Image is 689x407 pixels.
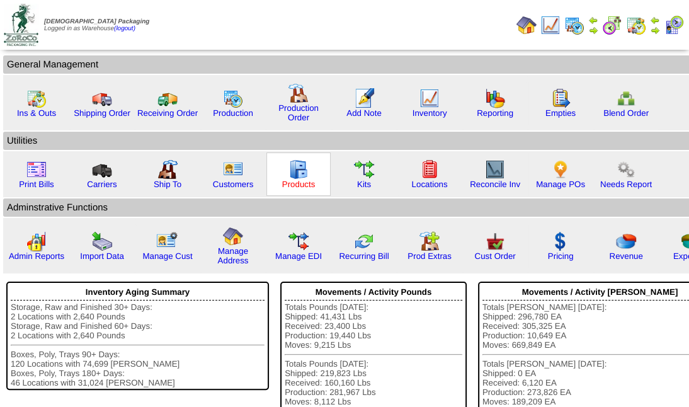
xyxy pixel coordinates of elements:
[11,284,265,301] div: Inventory Aging Summary
[545,108,576,118] a: Empties
[419,88,440,108] img: line_graph.gif
[407,251,452,261] a: Prod Extras
[285,284,462,301] div: Movements / Activity Pounds
[536,180,585,189] a: Manage POs
[26,231,47,251] img: graph2.png
[156,231,179,251] img: managecust.png
[114,25,135,32] a: (logout)
[357,180,371,189] a: Kits
[26,88,47,108] img: calendarinout.gif
[600,180,652,189] a: Needs Report
[282,180,316,189] a: Products
[92,88,112,108] img: truck.gif
[616,159,636,180] img: workflow.png
[485,159,505,180] img: line_graph2.gif
[223,88,243,108] img: calendarprod.gif
[470,180,520,189] a: Reconcile Inv
[485,231,505,251] img: cust_order.png
[650,15,660,25] img: arrowleft.gif
[516,15,537,35] img: home.gif
[278,103,319,122] a: Production Order
[213,180,253,189] a: Customers
[74,108,130,118] a: Shipping Order
[157,159,178,180] img: factory2.gif
[275,251,322,261] a: Manage EDI
[4,4,38,46] img: zoroco-logo-small.webp
[477,108,513,118] a: Reporting
[564,15,584,35] img: calendarprod.gif
[92,231,112,251] img: import.gif
[87,180,117,189] a: Carriers
[550,231,571,251] img: dollar.gif
[354,88,374,108] img: orders.gif
[44,18,149,32] span: Logged in as Warehouse
[11,302,265,387] div: Storage, Raw and Finished 30+ Days: 2 Locations with 2,640 Pounds Storage, Raw and Finished 60+ D...
[92,159,112,180] img: truck3.gif
[154,180,181,189] a: Ship To
[419,231,440,251] img: prodextras.gif
[19,180,54,189] a: Print Bills
[218,246,249,265] a: Manage Address
[588,25,598,35] img: arrowright.gif
[288,231,309,251] img: edi.gif
[354,231,374,251] img: reconcile.gif
[80,251,124,261] a: Import Data
[157,88,178,108] img: truck2.gif
[354,159,374,180] img: workflow.gif
[626,15,646,35] img: calendarinout.gif
[137,108,198,118] a: Receiving Order
[603,108,649,118] a: Blend Order
[540,15,561,35] img: line_graph.gif
[26,159,47,180] img: invoice2.gif
[650,25,660,35] img: arrowright.gif
[213,108,253,118] a: Production
[223,226,243,246] img: home.gif
[346,108,382,118] a: Add Note
[288,159,309,180] img: cabinet.gif
[616,231,636,251] img: pie_chart.png
[602,15,622,35] img: calendarblend.gif
[411,180,447,189] a: Locations
[548,251,574,261] a: Pricing
[550,159,571,180] img: po.png
[419,159,440,180] img: locations.gif
[339,251,389,261] a: Recurring Bill
[616,88,636,108] img: network.png
[550,88,571,108] img: workorder.gif
[17,108,56,118] a: Ins & Outs
[142,251,192,261] a: Manage Cust
[588,15,598,25] img: arrowleft.gif
[474,251,515,261] a: Cust Order
[44,18,149,25] span: [DEMOGRAPHIC_DATA] Packaging
[485,88,505,108] img: graph.gif
[288,83,309,103] img: factory.gif
[609,251,642,261] a: Revenue
[223,159,243,180] img: customers.gif
[9,251,64,261] a: Admin Reports
[413,108,447,118] a: Inventory
[664,15,684,35] img: calendarcustomer.gif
